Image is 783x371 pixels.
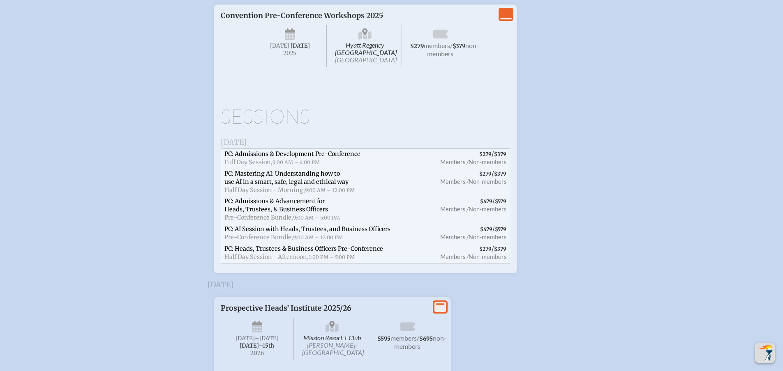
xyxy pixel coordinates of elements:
[440,234,469,240] span: Members /
[427,41,479,57] span: non-members
[335,56,397,64] span: [GEOGRAPHIC_DATA]
[440,158,469,165] span: Members /
[757,345,773,361] img: To the top
[302,341,364,356] span: [PERSON_NAME]-[GEOGRAPHIC_DATA]
[431,224,510,243] span: /
[410,43,424,50] span: $279
[221,11,383,20] span: Convention Pre-Conference Workshops 2025
[224,225,390,233] span: PC: AI Session with Heads, Trustees, and Business Officers
[495,226,506,232] span: $579
[450,41,453,49] span: /
[419,335,433,342] span: $695
[479,246,492,252] span: $279
[431,168,510,196] span: /
[390,334,417,342] span: members
[208,281,576,289] h3: [DATE]
[260,50,320,56] span: 2025
[270,42,289,49] span: [DATE]
[453,43,465,50] span: $379
[480,226,492,232] span: $479
[273,159,320,165] span: 9:00 AM – 4:00 PM
[479,171,492,177] span: $279
[224,214,293,221] span: Pre-Conference Bundle,
[424,41,450,49] span: members
[494,171,506,177] span: $379
[224,150,360,158] span: PC: Admissions & Development Pre-Conference
[293,234,343,240] span: 9:00 AM – 12:00 PM
[227,350,287,356] span: 2026
[224,197,328,213] span: PC: Admissions & Advancement for Heads, Trustees, & Business Officers
[480,198,492,204] span: $479
[328,25,402,67] span: Hyatt Regency [GEOGRAPHIC_DATA]
[221,106,510,126] h1: Sessions
[440,178,469,185] span: Members /
[755,343,775,363] button: Scroll Top
[224,170,349,185] span: PC: Mastering AI: Understanding how to use AI in a smart, safe, legal and ethical way
[305,187,355,193] span: 9:00 AM – 12:00 PM
[221,137,247,147] span: [DATE]
[224,245,383,252] span: PC: Heads, Trustees & Business Officers Pre-Conference
[479,151,492,157] span: $279
[469,158,506,165] span: Non-members
[440,253,469,260] span: Members /
[240,342,274,349] span: [DATE]–⁠15th
[469,234,506,240] span: Non-members
[431,243,510,263] span: /
[224,186,305,194] span: Half Day Session - Morning,
[255,335,279,342] span: –[DATE]
[417,334,419,342] span: /
[440,206,469,213] span: Members /
[291,42,310,49] span: [DATE]
[377,335,390,342] span: $595
[431,149,510,168] span: /
[221,304,351,313] span: Prospective Heads’ Institute 2025/26
[469,178,506,185] span: Non-members
[431,196,510,224] span: /
[224,253,309,261] span: Half Day Session - Afternoon,
[394,334,446,350] span: non-members
[224,158,273,166] span: Full Day Session,
[236,335,255,342] span: [DATE]
[293,215,340,221] span: 9:00 AM – 5:00 PM
[494,246,506,252] span: $379
[469,253,506,260] span: Non-members
[469,206,506,213] span: Non-members
[224,234,293,241] span: Pre-Conference Bundle,
[494,151,506,157] span: $379
[495,198,506,204] span: $579
[296,318,369,360] span: Mission Resort + Club
[309,254,355,260] span: 1:00 PM – 5:00 PM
